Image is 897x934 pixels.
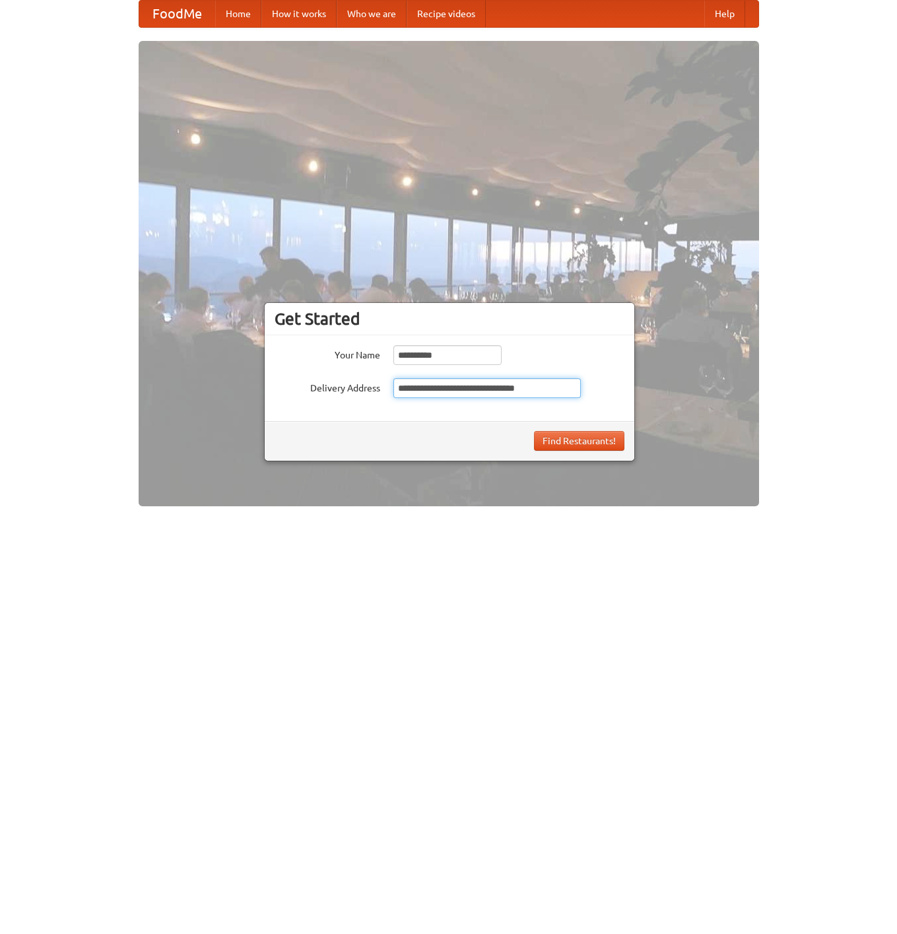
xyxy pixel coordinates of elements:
a: How it works [261,1,337,27]
a: Home [215,1,261,27]
a: FoodMe [139,1,215,27]
label: Delivery Address [275,378,380,395]
a: Recipe videos [407,1,486,27]
a: Who we are [337,1,407,27]
label: Your Name [275,345,380,362]
button: Find Restaurants! [534,431,624,451]
a: Help [704,1,745,27]
h3: Get Started [275,309,624,329]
